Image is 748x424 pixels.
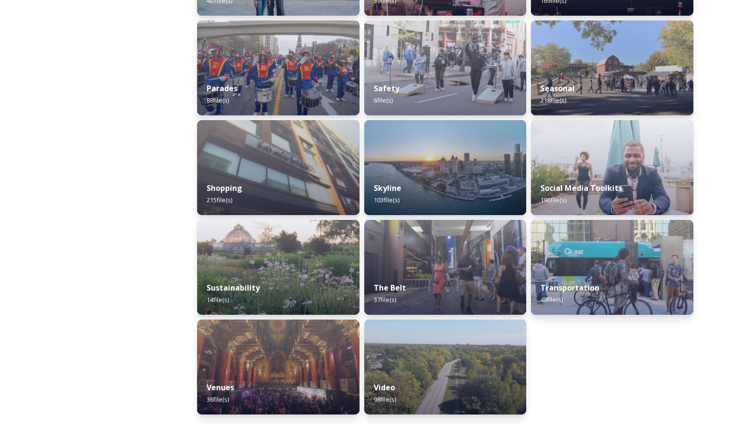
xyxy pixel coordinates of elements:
[197,120,360,215] img: e91d0ad6-e020-4ad7-a29e-75c491b4880f.jpg
[540,283,599,293] strong: Transportation
[207,96,229,104] span: 88 file(s)
[197,320,360,415] img: 1DRK0060.jpg
[207,295,229,304] span: 14 file(s)
[540,83,575,94] strong: Seasonal
[540,96,566,104] span: 218 file(s)
[374,295,396,304] span: 37 file(s)
[364,320,527,415] img: 1a17dcd2-11c0-4cb7-9822-60fcc180ce86.jpg
[197,220,360,315] img: Oudolf_6-22-2022-3186%2520copy.jpg
[540,295,563,304] span: 48 file(s)
[531,20,693,115] img: 4423d9b81027f9a47bd28d212e5a5273a11b6f41845817bbb6cd5dd12e8cc4e8.jpg
[207,395,229,404] span: 36 file(s)
[207,283,260,293] strong: Sustainability
[531,220,693,315] img: QLine_Bill-Bowen_5507-2.jpeg
[364,120,527,215] img: 1c183ad6-ea5d-43bf-8d64-8aacebe3bb37.jpg
[540,183,622,193] strong: Social Media Toolkits
[207,382,234,393] strong: Venues
[364,220,527,315] img: 90557b6c-0b62-448f-b28c-3e7395427b66.jpg
[374,382,395,393] strong: Video
[364,20,527,115] img: 5cfe837b-42d2-4f07-949b-1daddc3a824e.jpg
[540,196,566,204] span: 196 file(s)
[207,83,237,94] strong: Parades
[207,196,232,204] span: 215 file(s)
[374,196,399,204] span: 103 file(s)
[374,395,396,404] span: 98 file(s)
[207,183,242,193] strong: Shopping
[374,183,401,193] strong: Skyline
[531,120,693,215] img: RIVERWALK%2520CONTENT%2520EDIT-15-PhotoCredit-Justin_Milhouse-UsageExpires_Oct-2024.jpg
[374,83,399,94] strong: Safety
[374,96,393,104] span: 6 file(s)
[374,283,406,293] strong: The Belt
[197,20,360,115] img: d8268b2e-af73-4047-a747-1e9a83cc24c4.jpg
